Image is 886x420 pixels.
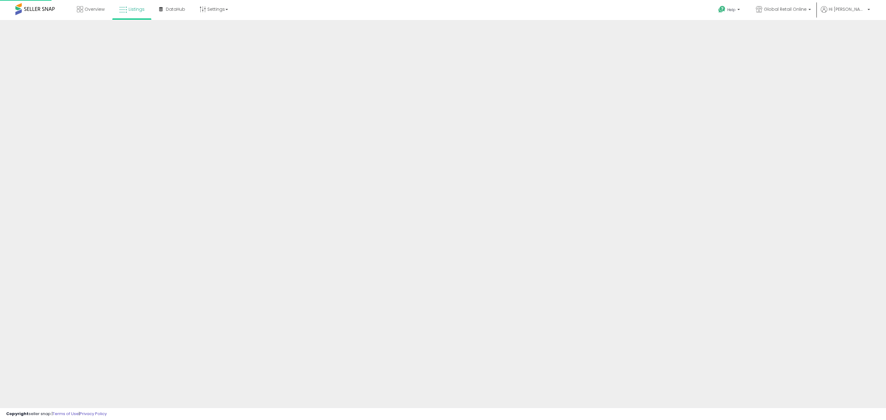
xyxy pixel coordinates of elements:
span: Hi [PERSON_NAME] [829,6,866,12]
a: Hi [PERSON_NAME] [821,6,870,20]
a: Help [713,1,746,20]
span: Help [727,7,736,12]
span: Global Retail Online [764,6,807,12]
span: Listings [129,6,145,12]
span: DataHub [166,6,185,12]
i: Get Help [718,6,726,13]
span: Overview [85,6,105,12]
